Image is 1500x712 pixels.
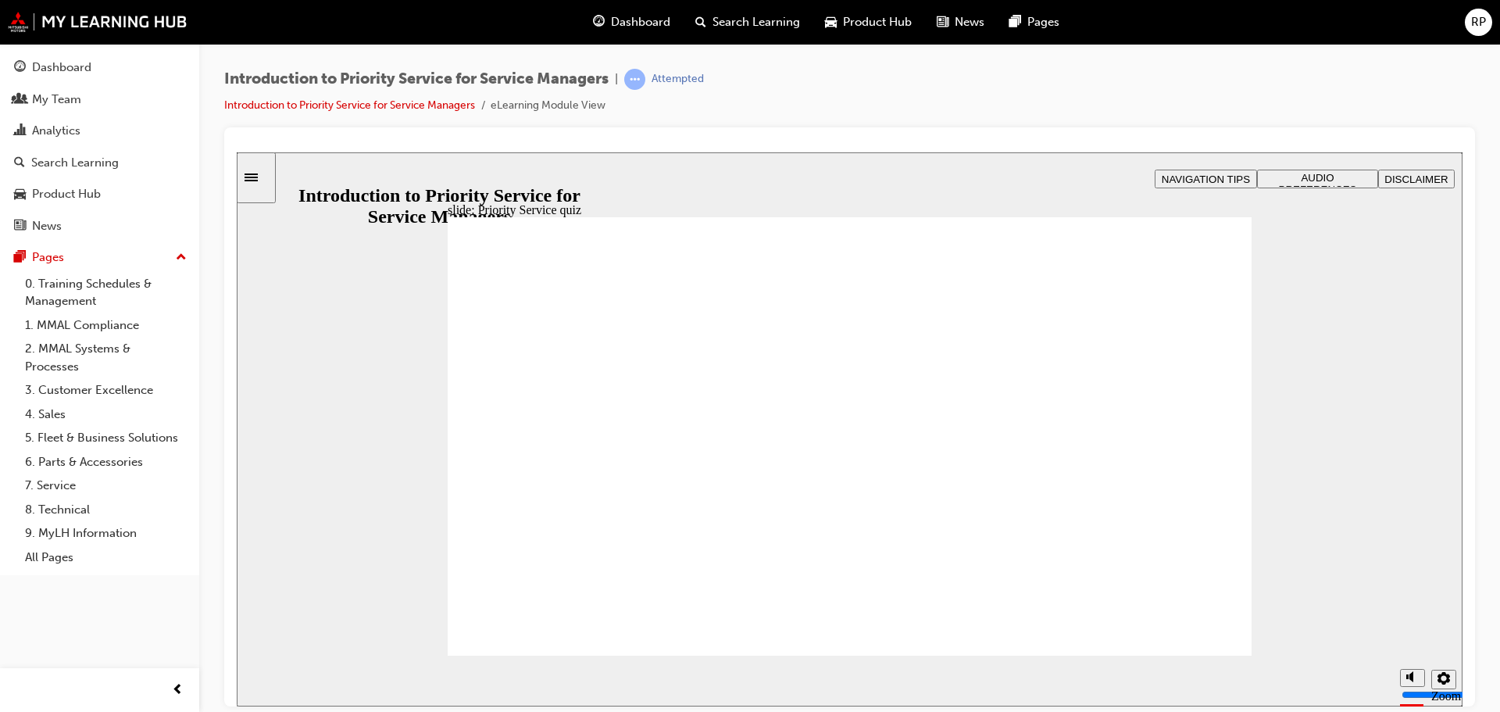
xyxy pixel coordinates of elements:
[19,521,193,546] a: 9. MyLH Information
[6,85,193,114] a: My Team
[32,91,81,109] div: My Team
[1163,517,1188,535] button: Mute (Ctrl+Alt+M)
[1148,21,1211,33] span: DISCLAIMER
[19,337,193,378] a: 2. MMAL Systems & Processes
[1042,20,1120,43] span: AUDIO PREFERENCES
[611,13,670,31] span: Dashboard
[683,6,812,38] a: search-iconSearch Learning
[19,378,193,403] a: 3. Customer Excellence
[32,217,62,235] div: News
[695,13,706,32] span: search-icon
[925,21,1013,33] span: NAVIGATION TIPS
[19,546,193,570] a: All Pages
[1020,17,1141,36] button: AUDIO PREFERENCES
[172,681,184,700] span: prev-icon
[825,13,837,32] span: car-icon
[1009,13,1021,32] span: pages-icon
[812,6,924,38] a: car-iconProduct Hub
[19,450,193,474] a: 6. Parts & Accessories
[1195,517,1220,537] button: Settings
[32,59,91,77] div: Dashboard
[32,249,64,267] div: Pages
[6,243,193,272] button: Pages
[843,13,912,31] span: Product Hub
[1165,536,1266,549] input: volume
[14,188,26,202] span: car-icon
[31,154,119,172] div: Search Learning
[6,116,193,145] a: Analytics
[955,13,984,31] span: News
[580,6,683,38] a: guage-iconDashboard
[176,248,187,268] span: up-icon
[593,13,605,32] span: guage-icon
[224,98,475,112] a: Introduction to Priority Service for Service Managers
[19,403,193,427] a: 4. Sales
[6,148,193,177] a: Search Learning
[19,498,193,522] a: 8. Technical
[1465,9,1492,36] button: RP
[1155,503,1218,554] div: misc controls
[32,185,101,203] div: Product Hub
[615,70,618,88] span: |
[14,93,26,107] span: people-icon
[14,61,26,75] span: guage-icon
[14,251,26,265] span: pages-icon
[1141,17,1218,36] button: DISCLAIMER
[14,156,25,170] span: search-icon
[937,13,948,32] span: news-icon
[491,97,605,115] li: eLearning Module View
[224,70,609,88] span: Introduction to Priority Service for Service Managers
[6,53,193,82] a: Dashboard
[19,313,193,338] a: 1. MMAL Compliance
[924,6,997,38] a: news-iconNews
[997,6,1072,38] a: pages-iconPages
[14,124,26,138] span: chart-icon
[652,72,704,87] div: Attempted
[712,13,800,31] span: Search Learning
[918,17,1020,36] button: NAVIGATION TIPS
[19,272,193,313] a: 0. Training Schedules & Management
[624,69,645,90] span: learningRecordVerb_ATTEMPT-icon
[6,212,193,241] a: News
[6,50,193,243] button: DashboardMy TeamAnalyticsSearch LearningProduct HubNews
[19,426,193,450] a: 5. Fleet & Business Solutions
[19,474,193,498] a: 7. Service
[6,180,193,209] a: Product Hub
[1471,13,1486,31] span: RP
[1195,537,1224,578] label: Zoom to fit
[32,122,80,140] div: Analytics
[8,12,187,32] img: mmal
[1027,13,1059,31] span: Pages
[14,220,26,234] span: news-icon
